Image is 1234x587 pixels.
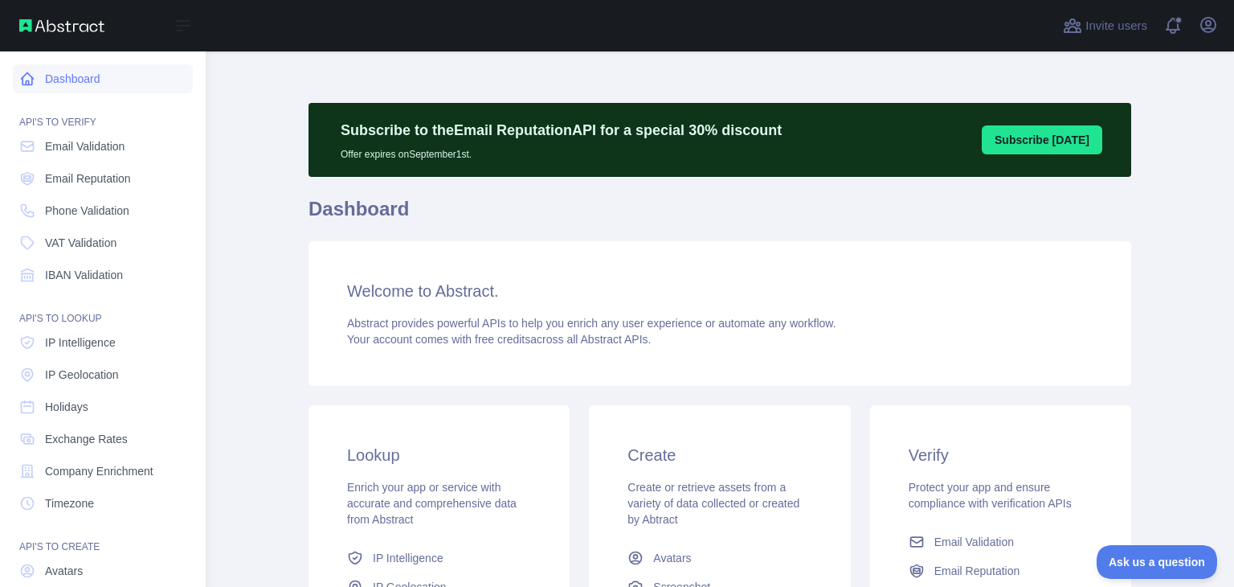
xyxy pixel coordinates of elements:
span: IBAN Validation [45,267,123,283]
span: Avatars [45,563,83,579]
span: Email Reputation [45,170,131,187]
a: Dashboard [13,64,193,93]
a: IBAN Validation [13,261,193,289]
span: Holidays [45,399,88,415]
div: API'S TO LOOKUP [13,293,193,325]
span: VAT Validation [45,235,116,251]
span: Protect your app and ensure compliance with verification APIs [909,481,1072,510]
span: Timezone [45,495,94,511]
a: Phone Validation [13,196,193,225]
span: Email Validation [934,534,1014,550]
span: IP Intelligence [373,550,443,566]
a: Exchange Rates [13,425,193,454]
a: Email Validation [902,527,1099,556]
a: IP Intelligence [341,544,537,573]
iframe: Toggle Customer Support [1097,545,1218,579]
span: Avatars [653,550,691,566]
div: API'S TO VERIFY [13,96,193,129]
a: Avatars [621,544,818,573]
a: Email Reputation [902,556,1099,585]
span: Enrich your app or service with accurate and comprehensive data from Abstract [347,481,517,526]
span: Invite users [1085,17,1147,35]
span: Email Reputation [934,563,1020,579]
p: Subscribe to the Email Reputation API for a special 30 % discount [341,119,782,142]
span: Phone Validation [45,203,129,219]
a: Holidays [13,392,193,421]
div: API'S TO CREATE [13,521,193,553]
span: Abstract provides powerful APIs to help you enrich any user experience or automate any workflow. [347,317,836,330]
a: Timezone [13,489,193,518]
a: Company Enrichment [13,457,193,486]
span: Exchange Rates [45,431,128,447]
span: IP Intelligence [45,335,116,351]
h3: Lookup [347,444,531,466]
span: Your account comes with across all Abstract APIs. [347,333,651,346]
button: Subscribe [DATE] [982,125,1102,154]
button: Invite users [1060,13,1150,39]
span: free credits [475,333,530,346]
span: IP Geolocation [45,367,119,383]
img: Abstract API [19,19,104,32]
h3: Create [627,444,811,466]
a: Email Reputation [13,164,193,193]
span: Create or retrieve assets from a variety of data collected or created by Abtract [627,481,799,526]
a: VAT Validation [13,228,193,257]
a: Email Validation [13,132,193,161]
a: Avatars [13,556,193,585]
p: Offer expires on September 1st. [341,142,782,161]
h3: Welcome to Abstract. [347,280,1093,302]
span: Email Validation [45,138,125,154]
h1: Dashboard [308,196,1131,235]
a: IP Geolocation [13,360,193,389]
span: Company Enrichment [45,463,153,479]
a: IP Intelligence [13,328,193,357]
h3: Verify [909,444,1093,466]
